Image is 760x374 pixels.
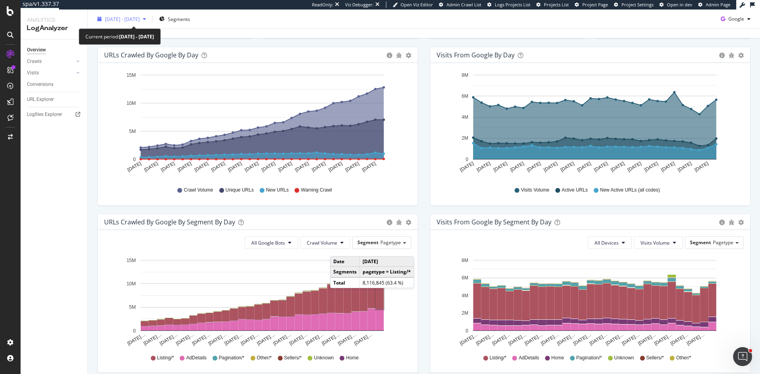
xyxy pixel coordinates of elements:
[718,13,754,25] button: Google
[519,355,539,361] span: AdDetails
[492,161,508,173] text: [DATE]
[344,161,360,173] text: [DATE]
[27,69,39,77] div: Visits
[311,161,327,173] text: [DATE]
[157,355,174,361] span: Listing/*
[738,220,744,225] div: gear
[300,236,350,249] button: Crawl Volume
[543,161,559,173] text: [DATE]
[361,161,377,173] text: [DATE]
[437,218,551,226] div: Visits from Google By Segment By Day
[104,255,408,347] div: A chart.
[446,2,481,8] span: Admin Crawl List
[133,328,136,334] text: 0
[184,187,213,194] span: Crawl Volume
[690,239,711,246] span: Segment
[487,2,530,8] a: Logs Projects List
[331,256,360,267] td: Date
[659,2,692,8] a: Open in dev
[521,187,549,194] span: Visits Volume
[94,13,149,25] button: [DATE] - [DATE]
[640,239,670,246] span: Visits Volume
[129,305,136,310] text: 5M
[401,2,433,8] span: Open Viz Editor
[244,161,260,173] text: [DATE]
[437,255,741,347] svg: A chart.
[129,129,136,134] text: 5M
[465,157,468,162] text: 0
[360,267,414,277] td: pagetype = Listing/*
[210,161,226,173] text: [DATE]
[104,51,198,59] div: URLs Crawled by Google by day
[406,220,411,225] div: gear
[614,355,634,361] span: Unknown
[104,218,235,226] div: URLs Crawled by Google By Segment By Day
[490,355,507,361] span: Listing/*
[387,53,392,58] div: circle-info
[226,187,254,194] span: Unique URLs
[345,2,374,8] div: Viz Debugger:
[177,161,192,173] text: [DATE]
[476,161,492,173] text: [DATE]
[544,2,569,8] span: Projects List
[733,347,752,366] iframe: Intercom live chat
[27,95,54,104] div: URL Explorer
[27,16,81,24] div: Analytics
[660,161,676,173] text: [DATE]
[194,161,209,173] text: [DATE]
[646,355,664,361] span: Sellers/*
[627,161,642,173] text: [DATE]
[126,161,142,173] text: [DATE]
[437,69,741,179] div: A chart.
[536,2,569,8] a: Projects List
[127,258,136,263] text: 15M
[728,15,744,22] span: Google
[346,355,359,361] span: Home
[27,57,42,66] div: Crawls
[719,53,725,58] div: circle-info
[105,15,140,22] span: [DATE] - [DATE]
[462,72,468,78] text: 8M
[462,93,468,99] text: 6M
[509,161,525,173] text: [DATE]
[667,2,692,8] span: Open in dev
[307,239,337,246] span: Crawl Volume
[562,187,588,194] span: Active URLs
[260,161,276,173] text: [DATE]
[160,161,176,173] text: [DATE]
[406,53,411,58] div: gear
[706,2,730,8] span: Admin Page
[27,95,82,104] a: URL Explorer
[396,220,402,225] div: bug
[266,187,289,194] span: New URLs
[698,2,730,8] a: Admin Page
[27,110,62,119] div: Logfiles Explorer
[127,72,136,78] text: 15M
[600,187,660,194] span: New Active URLs (all codes)
[133,157,136,162] text: 0
[301,187,332,194] span: Warning Crawl
[465,328,468,334] text: 0
[27,80,53,89] div: Conversions
[27,69,74,77] a: Visits
[27,46,46,54] div: Overview
[314,355,334,361] span: Unknown
[168,15,190,22] span: Segments
[27,110,82,119] a: Logfiles Explorer
[526,161,542,173] text: [DATE]
[219,355,245,361] span: Pagination/*
[127,101,136,106] text: 10M
[719,220,725,225] div: circle-info
[551,355,564,361] span: Home
[582,2,608,8] span: Project Page
[462,136,468,141] text: 2M
[156,13,193,25] button: Segments
[459,161,475,173] text: [DATE]
[27,57,74,66] a: Crawls
[729,220,734,225] div: bug
[294,161,310,173] text: [DATE]
[331,277,360,288] td: Total
[27,24,81,33] div: LogAnalyzer
[621,2,654,8] span: Project Settings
